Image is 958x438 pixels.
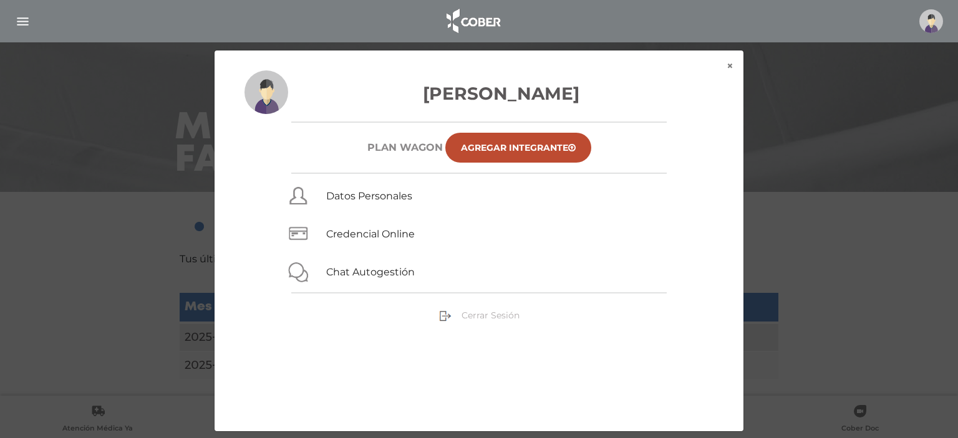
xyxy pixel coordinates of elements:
img: profile-placeholder.svg [919,9,943,33]
a: Chat Autogestión [326,266,415,278]
img: sign-out.png [439,310,452,322]
img: profile-placeholder.svg [244,70,288,114]
h3: [PERSON_NAME] [244,80,714,107]
a: Agregar Integrante [445,133,591,163]
span: Cerrar Sesión [462,310,520,321]
a: Cerrar Sesión [439,309,520,320]
a: Datos Personales [326,190,412,202]
a: Credencial Online [326,228,415,240]
img: logo_cober_home-white.png [440,6,505,36]
img: Cober_menu-lines-white.svg [15,14,31,29]
h6: Plan WAGON [367,141,443,153]
button: × [717,50,743,82]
